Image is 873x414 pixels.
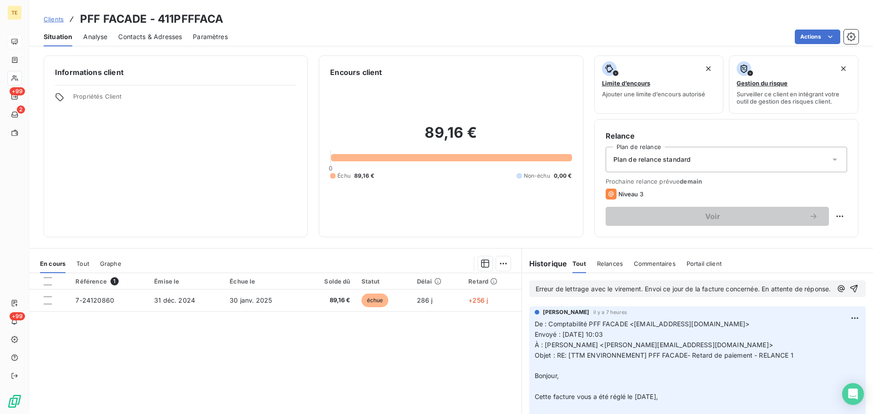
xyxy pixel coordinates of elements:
[100,260,121,267] span: Graphe
[572,260,586,267] span: Tout
[417,296,433,304] span: 286 j
[602,80,650,87] span: Limite d’encours
[10,87,25,95] span: +99
[535,320,750,328] span: De : Comptabilité PFF FACADE <[EMAIL_ADDRESS][DOMAIN_NAME]>
[617,213,809,220] span: Voir
[536,285,831,293] span: Erreur de lettrage avec le virement. Envoi ce jour de la facture concernée. En attente de réponse.
[83,32,107,41] span: Analyse
[554,172,572,180] span: 0,00 €
[230,296,272,304] span: 30 janv. 2025
[618,190,643,198] span: Niveau 3
[842,383,864,405] div: Open Intercom Messenger
[75,277,143,285] div: Référence
[44,32,72,41] span: Situation
[606,130,847,141] h6: Relance
[118,32,182,41] span: Contacts & Adresses
[687,260,722,267] span: Portail client
[535,393,658,400] span: Cette facture vous a été réglé le [DATE],
[680,178,702,185] span: demain
[55,67,296,78] h6: Informations client
[7,5,22,20] div: TE
[7,394,22,409] img: Logo LeanPay
[594,55,724,114] button: Limite d’encoursAjouter une limite d’encours autorisé
[354,172,374,180] span: 89,16 €
[606,178,847,185] span: Prochaine relance prévue
[535,330,603,338] span: Envoyé : [DATE] 10:03
[417,278,457,285] div: Délai
[44,15,64,24] a: Clients
[44,15,64,23] span: Clients
[602,90,705,98] span: Ajouter une limite d’encours autorisé
[522,258,567,269] h6: Historique
[634,260,676,267] span: Commentaires
[613,155,691,164] span: Plan de relance standard
[524,172,550,180] span: Non-échu
[193,32,228,41] span: Paramètres
[606,207,829,226] button: Voir
[535,351,793,359] span: Objet : RE: [TTM ENVIRONNEMENT] PFF FACADE- Retard de paiement - RELANCE 1
[307,278,351,285] div: Solde dû
[729,55,858,114] button: Gestion du risqueSurveiller ce client en intégrant votre outil de gestion des risques client.
[110,277,119,285] span: 1
[468,278,516,285] div: Retard
[10,312,25,320] span: +99
[329,165,332,172] span: 0
[76,260,89,267] span: Tout
[40,260,65,267] span: En cours
[535,341,773,349] span: À : [PERSON_NAME] <[PERSON_NAME][EMAIL_ADDRESS][DOMAIN_NAME]>
[593,309,627,315] span: il y a 7 heures
[154,296,195,304] span: 31 déc. 2024
[80,11,223,27] h3: PFF FACADE - 411PFFFACA
[737,80,788,87] span: Gestion du risque
[230,278,296,285] div: Échue le
[75,296,114,304] span: 7-24120860
[73,93,296,105] span: Propriétés Client
[795,30,840,44] button: Actions
[597,260,623,267] span: Relances
[307,296,351,305] span: 89,16 €
[361,278,406,285] div: Statut
[361,294,389,307] span: échue
[543,308,590,316] span: [PERSON_NAME]
[535,372,559,379] span: Bonjour,
[468,296,488,304] span: +256 j
[337,172,351,180] span: Échu
[154,278,219,285] div: Émise le
[330,67,382,78] h6: Encours client
[17,105,25,114] span: 2
[330,124,572,151] h2: 89,16 €
[737,90,851,105] span: Surveiller ce client en intégrant votre outil de gestion des risques client.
